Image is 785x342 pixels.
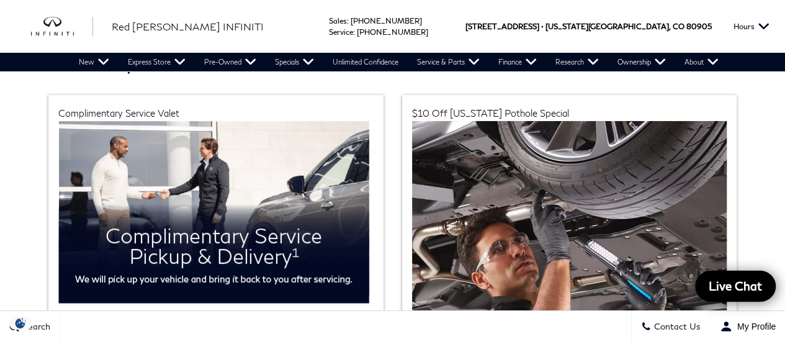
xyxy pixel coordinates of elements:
[31,17,93,37] img: INFINITI
[695,271,776,302] a: Live Chat
[112,20,264,32] span: Red [PERSON_NAME] INFINITI
[408,53,489,71] a: Service & Parts
[6,317,35,330] img: Opt-Out Icon
[465,22,712,31] a: [STREET_ADDRESS] • [US_STATE][GEOGRAPHIC_DATA], CO 80905
[119,53,195,71] a: Express Store
[546,53,608,71] a: Research
[329,16,347,25] span: Sales
[347,16,349,25] span: :
[651,322,701,332] span: Contact Us
[323,53,408,71] a: Unlimited Confidence
[702,278,768,294] span: Live Chat
[732,322,776,331] span: My Profile
[70,53,728,71] nav: Main Navigation
[31,17,93,37] a: infiniti
[48,52,737,73] h1: Service Specials
[608,53,675,71] a: Ownership
[329,27,353,37] span: Service
[353,27,355,37] span: :
[6,317,35,330] section: Click to Open Cookie Consent Modal
[70,53,119,71] a: New
[412,108,727,118] h2: $10 Off [US_STATE] Pothole Special
[489,53,546,71] a: Finance
[58,108,373,118] h2: Complimentary Service Valet
[351,16,422,25] a: [PHONE_NUMBER]
[711,311,785,342] button: Open user profile menu
[19,322,50,332] span: Search
[266,53,323,71] a: Specials
[675,53,728,71] a: About
[112,19,264,34] a: Red [PERSON_NAME] INFINITI
[357,27,428,37] a: [PHONE_NUMBER]
[195,53,266,71] a: Pre-Owned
